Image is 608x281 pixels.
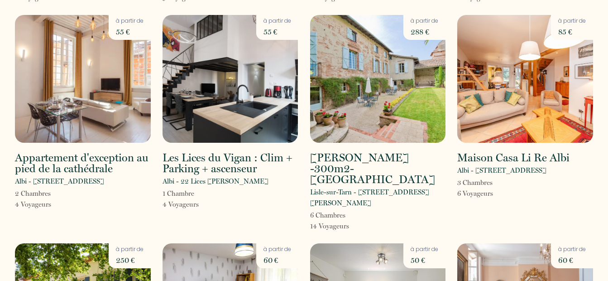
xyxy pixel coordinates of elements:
[263,245,291,254] p: à partir de
[310,221,349,232] p: 14 Voyageur
[163,199,199,210] p: 4 Voyageur
[263,25,291,38] p: 55 €
[558,245,586,254] p: à partir de
[310,187,446,208] p: Lisle-sur-Tarn - [STREET_ADDRESS][PERSON_NAME]
[116,254,144,266] p: 250 €
[346,222,349,230] span: s
[558,17,586,25] p: à partir de
[457,165,546,176] p: Albi - [STREET_ADDRESS]
[163,188,199,199] p: 1 Chambre
[163,15,298,143] img: rental-image
[457,177,493,188] p: 3 Chambre
[490,189,493,198] span: s
[263,254,291,266] p: 60 €
[558,254,586,266] p: 60 €
[310,152,446,185] h2: [PERSON_NAME] -300m2- [GEOGRAPHIC_DATA]
[310,15,446,143] img: rental-image
[15,199,51,210] p: 4 Voyageur
[15,152,151,174] h2: Appartement d'exception au pied de la cathédrale
[116,245,144,254] p: à partir de
[457,15,593,143] img: rental-image
[15,188,51,199] p: 2 Chambre
[457,152,570,163] h2: Maison Casa Li Re Albi
[411,25,438,38] p: 288 €
[116,25,144,38] p: 55 €
[411,254,438,266] p: 50 €
[163,176,268,187] p: Albi - 22 Lices [PERSON_NAME]
[48,189,51,198] span: s
[116,17,144,25] p: à partir de
[196,200,199,208] span: s
[411,17,438,25] p: à partir de
[558,25,586,38] p: 85 €
[310,210,349,221] p: 6 Chambre
[411,245,438,254] p: à partir de
[263,17,291,25] p: à partir de
[15,15,151,143] img: rental-image
[48,200,51,208] span: s
[457,188,493,199] p: 6 Voyageur
[163,152,298,174] h2: Les Lices du Vigan : Clim + Parking + ascenseur
[15,176,104,187] p: Albi - [STREET_ADDRESS]
[490,179,493,187] span: s
[343,211,345,219] span: s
